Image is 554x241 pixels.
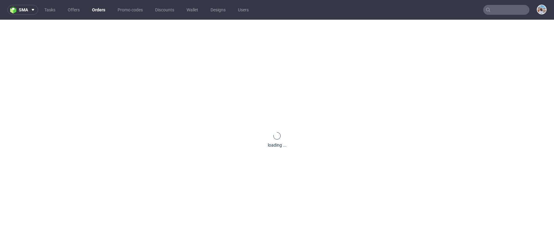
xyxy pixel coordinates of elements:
img: logo [10,6,19,14]
a: Wallet [183,5,202,15]
a: Orders [88,5,109,15]
span: sma [19,8,28,12]
img: Marta Kozłowska [537,5,546,14]
a: Promo codes [114,5,147,15]
a: Offers [64,5,83,15]
a: Discounts [151,5,178,15]
button: sma [7,5,38,15]
a: Tasks [41,5,59,15]
div: loading ... [268,142,287,148]
a: Designs [207,5,229,15]
a: Users [234,5,252,15]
